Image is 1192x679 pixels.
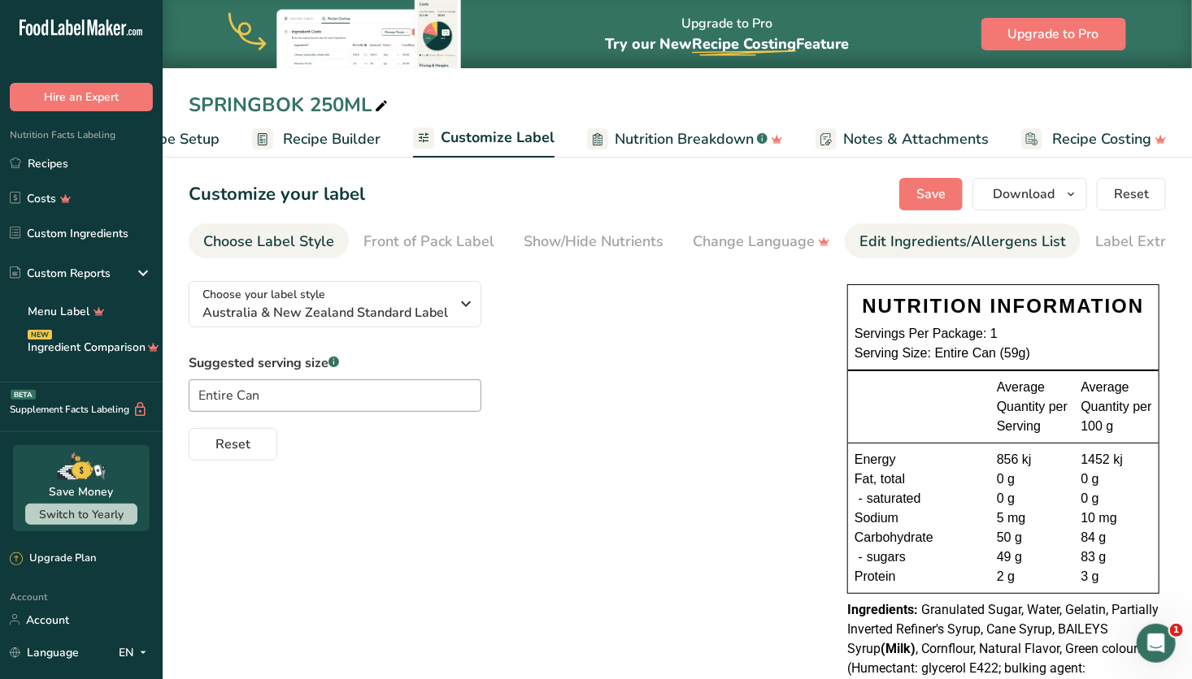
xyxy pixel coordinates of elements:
div: Custom Reports [10,265,111,282]
div: 10 mg [1081,508,1153,528]
div: Serving Size: Entire Can (59g) [855,344,1152,363]
div: 0 g [1081,489,1153,508]
div: Average Quantity per Serving [997,378,1068,436]
div: Edit Ingredients/Allergens List [859,231,1066,253]
b: (Milk) [881,641,916,656]
button: Upgrade to Pro [981,18,1126,50]
span: 1 [1170,624,1183,637]
button: Reset [189,428,277,461]
div: NUTRITION INFORMATION [855,292,1152,321]
div: 0 g [997,489,1068,508]
div: NEW [28,330,52,339]
div: 84 g [1081,528,1153,547]
div: 49 g [997,547,1068,567]
div: 0 g [997,469,1068,489]
a: Recipe Costing [1021,121,1167,158]
div: Average Quantity per 100 g [1081,378,1153,436]
span: Notes & Attachments [843,128,989,150]
div: Servings Per Package: 1 [855,324,1152,344]
button: Choose your label style Australia & New Zealand Standard Label [189,281,481,327]
h1: Customize your label [189,181,365,208]
div: Save Money [50,483,114,500]
span: sugars [867,547,906,567]
a: Language [10,638,79,667]
span: Save [916,184,946,204]
span: Customize Label [441,127,555,149]
div: EN [119,642,153,662]
div: 50 g [997,528,1068,547]
span: Recipe Builder [283,128,381,150]
iframe: Intercom live chat [1137,624,1176,663]
div: - [855,547,867,567]
span: Fat, total [855,469,905,489]
div: - [855,489,867,508]
div: 856 kj [997,450,1068,469]
button: Hire an Expert [10,83,153,111]
span: Try our New Feature [605,34,849,54]
span: Recipe Setup [131,128,220,150]
span: Download [993,184,1055,204]
span: Ingredients: [847,602,918,617]
span: Carbohydrate [855,528,933,547]
span: Switch to Yearly [39,507,124,522]
div: 1452 kj [1081,450,1153,469]
a: Customize Label [413,119,555,158]
span: Upgrade to Pro [1008,24,1099,44]
div: Upgrade to Pro [605,1,849,68]
button: Save [899,178,963,210]
span: Recipe Costing [1052,128,1151,150]
button: Switch to Yearly [25,504,137,525]
div: Front of Pack Label [363,231,494,253]
div: SPRINGBOK 250ML [189,90,391,119]
div: 0 g [1081,469,1153,489]
span: saturated [867,489,921,508]
span: Sodium [855,508,898,528]
span: Protein [855,567,896,586]
div: 5 mg [997,508,1068,528]
div: Show/Hide Nutrients [524,231,663,253]
span: Reset [215,435,250,454]
span: Recipe Costing [692,34,796,54]
div: BETA [11,390,36,400]
a: Nutrition Breakdown [587,121,783,158]
span: Australia & New Zealand Standard Label [202,303,450,322]
div: Upgrade Plan [10,551,96,567]
label: Suggested serving size [189,353,481,373]
span: Reset [1114,184,1149,204]
a: Recipe Builder [252,121,381,158]
div: 83 g [1081,547,1153,567]
div: Change Language [693,231,830,253]
span: Nutrition Breakdown [615,128,754,150]
div: 2 g [997,567,1068,586]
span: Energy [855,450,896,469]
button: Download [972,178,1087,210]
span: Choose your label style [202,286,325,303]
button: Reset [1097,178,1166,210]
div: Choose Label Style [203,231,334,253]
div: 3 g [1081,567,1153,586]
a: Notes & Attachments [816,121,989,158]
